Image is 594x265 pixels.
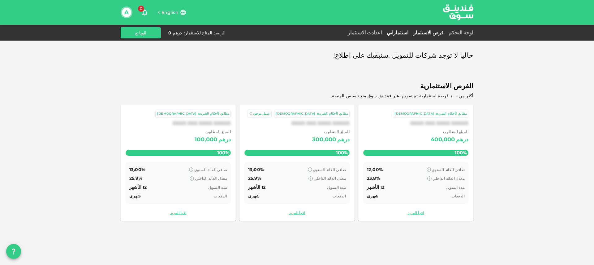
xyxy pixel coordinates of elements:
span: معدل العائد الداخلي [433,176,465,181]
span: الفرص الاستثمارية [121,80,473,92]
span: مدة التمويل [208,185,227,190]
span: 12٫00% [367,167,383,172]
button: 0 [139,6,151,19]
span: English [161,10,179,15]
span: 100% [453,148,468,157]
span: صافي العائد السنوي [313,167,346,172]
img: logo [435,0,481,24]
a: استثماراتي [384,30,411,36]
span: 25.9% [129,175,142,181]
span: مدة التمويل [327,185,346,190]
div: مطابق لأحكام الشريعة [DEMOGRAPHIC_DATA] [276,111,348,117]
div: درهم [337,135,350,145]
span: معدل العائد الداخلي [314,176,346,181]
a: اقرأ المزيد [244,210,350,216]
div: مطابق لأحكام الشريعة [DEMOGRAPHIC_DATA] [157,111,229,117]
span: المبلغ المطلوب [312,129,350,135]
div: درهم [218,135,231,145]
span: شهري [129,193,141,199]
span: أكثر من ١٠٠ فرصة استثمارية تم تمويلها عبر فيندينق سوق منذ تأسيس المنصة. [331,93,473,99]
a: مطابق لأحكام الشريعة [DEMOGRAPHIC_DATA] عميل موجودXXXX XXX XXXX XXXXX المبلغ المطلوب درهم300,0001... [239,105,355,221]
a: اقرأ المزيد [363,210,468,216]
span: مدة التمويل [446,185,465,190]
span: 23.8% [367,175,380,181]
div: درهم [456,135,468,145]
span: الدفعات [451,194,465,198]
a: فرص الاستثمار [411,30,446,36]
a: logo [443,0,473,24]
span: 0 [138,6,144,12]
span: 100% [216,148,231,157]
div: 300,000 [312,135,336,145]
span: صافي العائد السنوي [194,167,227,172]
div: XXXX XXX XXXX XXXXX [363,120,468,126]
div: XXXX XXX XXXX XXXXX [126,120,231,126]
span: معدل العائد الداخلي [195,176,227,181]
button: الودائع [121,27,161,38]
span: 13٫00% [248,167,264,172]
div: 100,000 [195,135,217,145]
span: المبلغ المطلوب [431,129,468,135]
span: شهري [248,193,260,199]
a: اعدادت الاستثمار [345,30,384,36]
span: 100% [334,148,350,157]
div: مطابق لأحكام الشريعة [DEMOGRAPHIC_DATA] [394,111,467,117]
a: مطابق لأحكام الشريعة [DEMOGRAPHIC_DATA]XXXX XXX XXXX XXXXX المبلغ المطلوب درهم400,000100% صافي ال... [358,105,473,221]
div: درهم 0 [168,30,182,36]
span: عميل موجود [253,112,270,116]
span: 12 الأشهر [129,184,147,190]
span: 12 الأشهر [248,184,265,190]
button: question [6,244,21,259]
div: XXXX XXX XXXX XXXXX [244,120,350,126]
span: حاليا لا توجد شركات للتمويل .سنبقيك على اطلاع! [333,50,473,62]
span: صافي العائد السنوي [432,167,465,172]
span: المبلغ المطلوب [195,129,231,135]
a: اقرأ المزيد [126,210,231,216]
div: الرصيد المتاح للاستثمار : [184,30,226,36]
span: شهري [367,193,379,199]
button: A [122,8,131,17]
a: لوحة التحكم [446,30,473,36]
a: مطابق لأحكام الشريعة [DEMOGRAPHIC_DATA]XXXX XXX XXXX XXXXX المبلغ المطلوب درهم100,000100% صافي ال... [121,105,236,221]
span: 13٫00% [129,167,145,172]
span: 25.9% [248,175,261,181]
span: الدفعات [333,194,346,198]
span: الدفعات [214,194,227,198]
span: 12 الأشهر [367,184,384,190]
div: 400,000 [431,135,455,145]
